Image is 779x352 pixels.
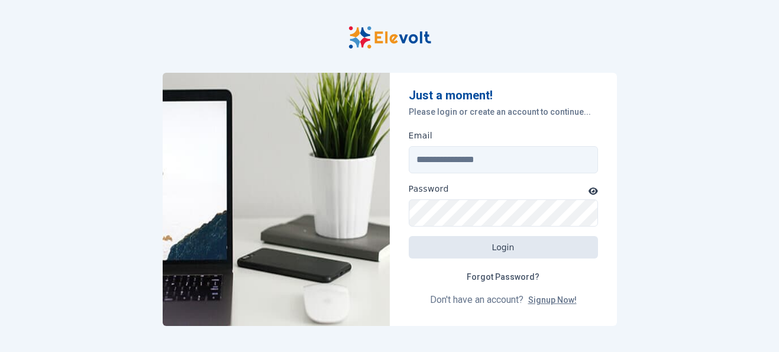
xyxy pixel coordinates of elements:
a: Forgot Password? [457,266,549,288]
label: Email [409,130,433,141]
p: Don't have an account? [409,293,598,307]
p: Just a moment! [409,87,598,104]
p: Please login or create an account to continue... [409,106,598,118]
label: Password [409,183,449,195]
img: Elevolt [163,73,390,326]
img: Elevolt [348,26,431,49]
button: Login [409,236,598,259]
a: Signup Now! [528,295,577,305]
